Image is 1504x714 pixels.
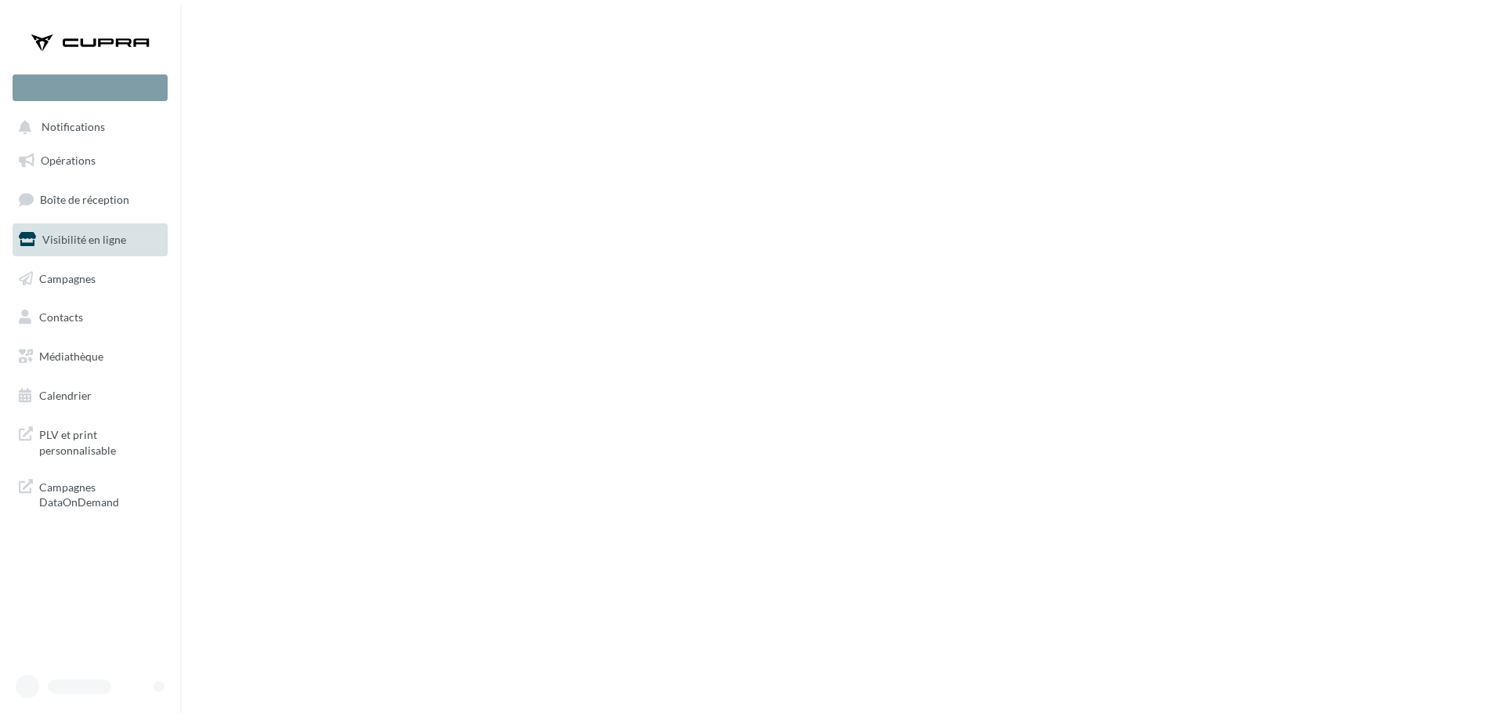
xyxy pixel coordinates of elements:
[42,233,126,246] span: Visibilité en ligne
[9,379,171,412] a: Calendrier
[39,424,161,458] span: PLV et print personnalisable
[39,271,96,285] span: Campagnes
[13,74,168,101] div: Nouvelle campagne
[9,183,171,216] a: Boîte de réception
[39,389,92,402] span: Calendrier
[9,144,171,177] a: Opérations
[40,193,129,206] span: Boîte de réception
[39,350,103,363] span: Médiathèque
[9,470,171,516] a: Campagnes DataOnDemand
[9,263,171,295] a: Campagnes
[42,121,105,134] span: Notifications
[9,223,171,256] a: Visibilité en ligne
[41,154,96,167] span: Opérations
[9,418,171,464] a: PLV et print personnalisable
[9,301,171,334] a: Contacts
[9,340,171,373] a: Médiathèque
[39,477,161,510] span: Campagnes DataOnDemand
[39,310,83,324] span: Contacts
